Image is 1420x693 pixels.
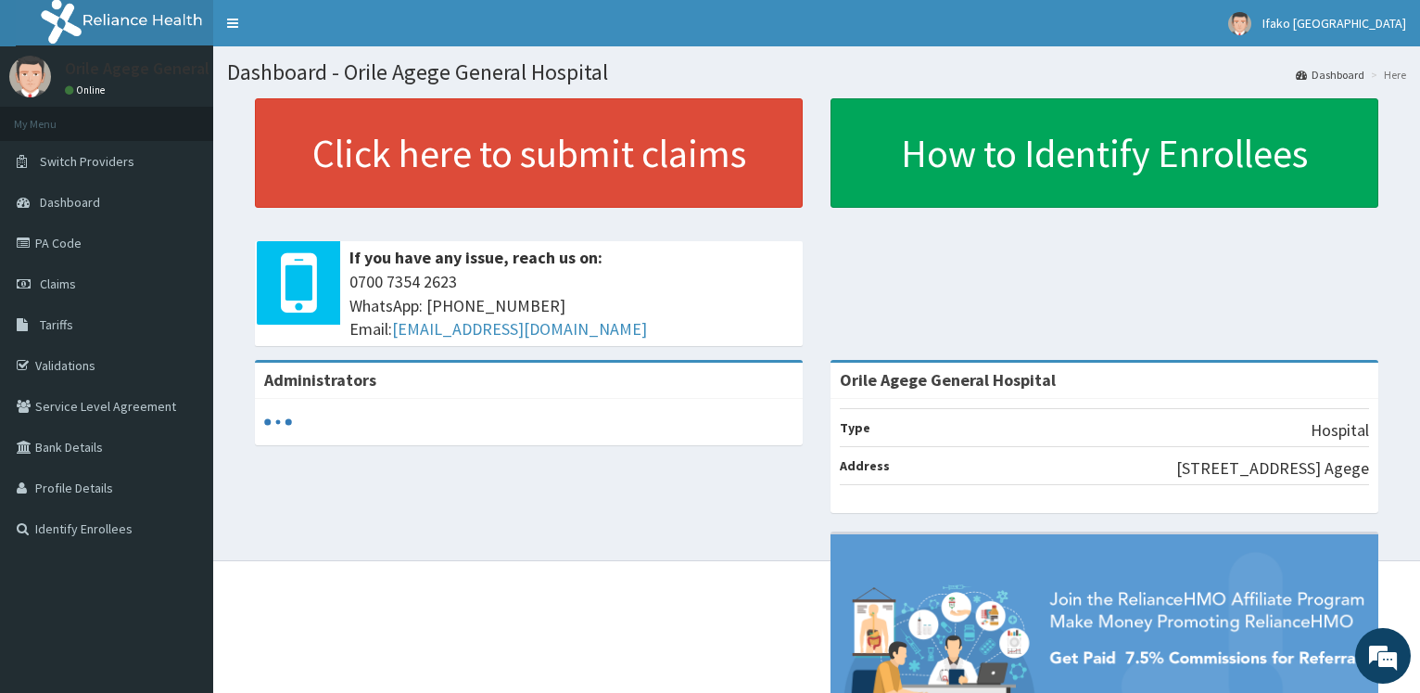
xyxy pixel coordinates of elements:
[227,60,1406,84] h1: Dashboard - Orile Agege General Hospital
[1366,67,1406,83] li: Here
[1176,456,1369,481] p: [STREET_ADDRESS] Agege
[349,270,793,341] span: 0700 7354 2623 WhatsApp: [PHONE_NUMBER] Email:
[40,153,134,170] span: Switch Providers
[264,369,376,391] b: Administrators
[830,98,1378,208] a: How to Identify Enrollees
[40,316,73,333] span: Tariffs
[65,83,109,96] a: Online
[840,457,890,474] b: Address
[1228,12,1251,35] img: User Image
[40,194,100,211] span: Dashboard
[264,408,292,436] svg: audio-loading
[840,419,870,436] b: Type
[349,247,602,268] b: If you have any issue, reach us on:
[1311,418,1369,443] p: Hospital
[40,276,76,292] span: Claims
[65,60,274,77] p: Orile Agege General Hospital
[392,318,647,340] a: [EMAIL_ADDRESS][DOMAIN_NAME]
[255,98,803,208] a: Click here to submit claims
[840,369,1056,391] strong: Orile Agege General Hospital
[9,56,51,97] img: User Image
[1262,15,1406,32] span: Ifako [GEOGRAPHIC_DATA]
[1296,67,1364,83] a: Dashboard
